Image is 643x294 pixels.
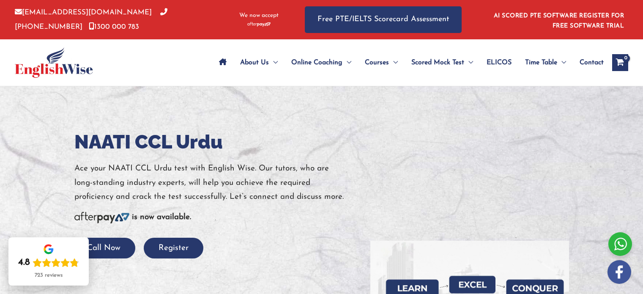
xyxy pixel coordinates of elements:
span: Scored Mock Test [411,48,464,77]
img: cropped-ew-logo [15,47,93,78]
span: Menu Toggle [389,48,398,77]
aside: Header Widget 1 [489,6,628,33]
b: is now available. [132,213,191,221]
nav: Site Navigation: Main Menu [212,48,604,77]
a: View Shopping Cart, empty [612,54,628,71]
a: Time TableMenu Toggle [518,48,573,77]
a: Online CoachingMenu Toggle [285,48,358,77]
div: Rating: 4.8 out of 5 [18,257,79,269]
a: CoursesMenu Toggle [358,48,405,77]
span: Courses [365,48,389,77]
span: Online Coaching [291,48,342,77]
img: white-facebook.png [607,260,631,284]
a: 1300 000 783 [89,23,139,30]
h1: NAATI CCL Urdu [74,129,358,155]
span: Contact [580,48,604,77]
span: Time Table [525,48,557,77]
span: Menu Toggle [342,48,351,77]
img: Afterpay-Logo [247,22,271,27]
img: Afterpay-Logo [74,212,129,223]
div: 723 reviews [35,272,63,279]
div: 4.8 [18,257,30,269]
a: Register [144,244,203,252]
span: Menu Toggle [557,48,566,77]
a: Free PTE/IELTS Scorecard Assessment [305,6,462,33]
button: Register [144,238,203,258]
a: About UsMenu Toggle [233,48,285,77]
a: Scored Mock TestMenu Toggle [405,48,480,77]
a: ELICOS [480,48,518,77]
a: Call Now [72,244,135,252]
span: Menu Toggle [269,48,278,77]
a: AI SCORED PTE SOFTWARE REGISTER FOR FREE SOFTWARE TRIAL [494,13,624,29]
a: Contact [573,48,604,77]
button: Call Now [72,238,135,258]
span: About Us [240,48,269,77]
span: Menu Toggle [464,48,473,77]
span: We now accept [239,11,279,20]
a: [EMAIL_ADDRESS][DOMAIN_NAME] [15,9,152,16]
a: [PHONE_NUMBER] [15,9,167,30]
p: Ace your NAATI CCL Urdu test with English Wise. Our tutors, who are long-standing industry expert... [74,162,358,204]
span: ELICOS [487,48,512,77]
